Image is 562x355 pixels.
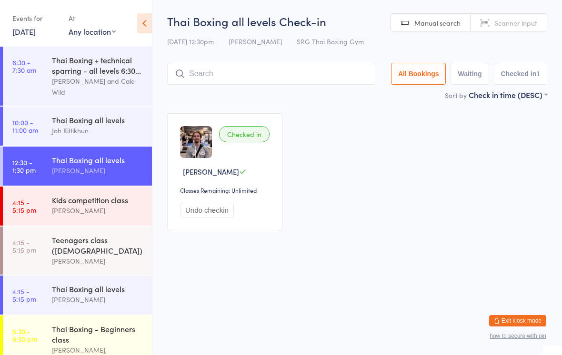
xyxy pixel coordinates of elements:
[52,324,144,345] div: Thai Boxing - Beginners class
[69,10,116,26] div: At
[229,37,282,46] span: [PERSON_NAME]
[3,227,152,275] a: 4:15 -5:15 pmTeenagers class ([DEMOGRAPHIC_DATA])[PERSON_NAME]
[297,37,364,46] span: SRG Thai Boxing Gym
[52,235,144,256] div: Teenagers class ([DEMOGRAPHIC_DATA])
[219,126,270,142] div: Checked in
[52,115,144,125] div: Thai Boxing all levels
[3,107,152,146] a: 10:00 -11:00 amThai Boxing all levelsJoh Kittikhun
[12,158,36,174] time: 12:30 - 1:30 pm
[12,59,36,74] time: 6:30 - 7:30 am
[536,70,540,78] div: 1
[167,63,375,85] input: Search
[391,63,446,85] button: All Bookings
[489,315,546,326] button: Exit kiosk mode
[12,238,36,254] time: 4:15 - 5:15 pm
[414,18,461,28] span: Manual search
[469,89,547,100] div: Check in time (DESC)
[52,284,144,294] div: Thai Boxing all levels
[52,76,144,98] div: [PERSON_NAME] and Cale Wild
[3,187,152,226] a: 4:15 -5:15 pmKids competition class[PERSON_NAME]
[167,13,547,29] h2: Thai Boxing all levels Check-in
[494,18,537,28] span: Scanner input
[183,167,239,177] span: [PERSON_NAME]
[52,155,144,165] div: Thai Boxing all levels
[52,165,144,176] div: [PERSON_NAME]
[12,118,38,134] time: 10:00 - 11:00 am
[3,276,152,315] a: 4:15 -5:15 pmThai Boxing all levels[PERSON_NAME]
[52,195,144,205] div: Kids competition class
[12,198,36,214] time: 4:15 - 5:15 pm
[52,125,144,136] div: Joh Kittikhun
[445,90,467,100] label: Sort by
[12,10,59,26] div: Events for
[490,333,546,339] button: how to secure with pin
[12,26,36,37] a: [DATE]
[494,63,548,85] button: Checked in1
[3,47,152,106] a: 6:30 -7:30 amThai Boxing + technical sparring - all levels 6:30...[PERSON_NAME] and Cale Wild
[52,55,144,76] div: Thai Boxing + technical sparring - all levels 6:30...
[451,63,489,85] button: Waiting
[52,205,144,216] div: [PERSON_NAME]
[167,37,214,46] span: [DATE] 12:30pm
[12,287,36,303] time: 4:15 - 5:15 pm
[180,186,272,194] div: Classes Remaining: Unlimited
[52,256,144,266] div: [PERSON_NAME]
[180,126,212,158] img: image1748845667.png
[180,203,234,217] button: Undo checkin
[52,294,144,305] div: [PERSON_NAME]
[12,327,37,343] time: 5:30 - 6:30 pm
[69,26,116,37] div: Any location
[3,147,152,186] a: 12:30 -1:30 pmThai Boxing all levels[PERSON_NAME]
